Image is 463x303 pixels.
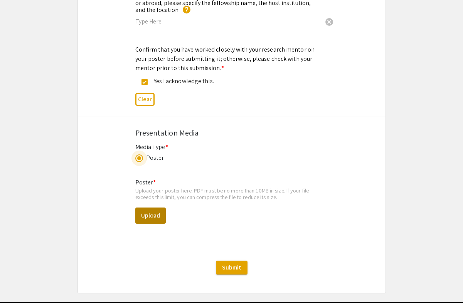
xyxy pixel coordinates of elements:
mat-label: Poster [135,178,156,186]
iframe: Chat [6,268,33,297]
input: Type Here [135,17,322,25]
span: cancel [325,17,334,27]
span: Submit [222,263,241,271]
button: Clear [322,13,337,29]
div: Poster [146,153,164,162]
mat-icon: help [182,5,191,14]
button: Upload [135,208,166,224]
mat-label: Confirm that you have worked closely with your research mentor on your poster before submitting i... [135,45,315,72]
button: Clear [135,93,155,105]
div: Upload your poster here. PDF must be no more than 10MB in size. If your file exceeds this limit, ... [135,187,328,201]
mat-label: Media Type [135,143,168,151]
button: Submit [216,261,247,275]
div: Yes I acknowledge this. [148,77,310,86]
div: Presentation Media [135,127,328,139]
